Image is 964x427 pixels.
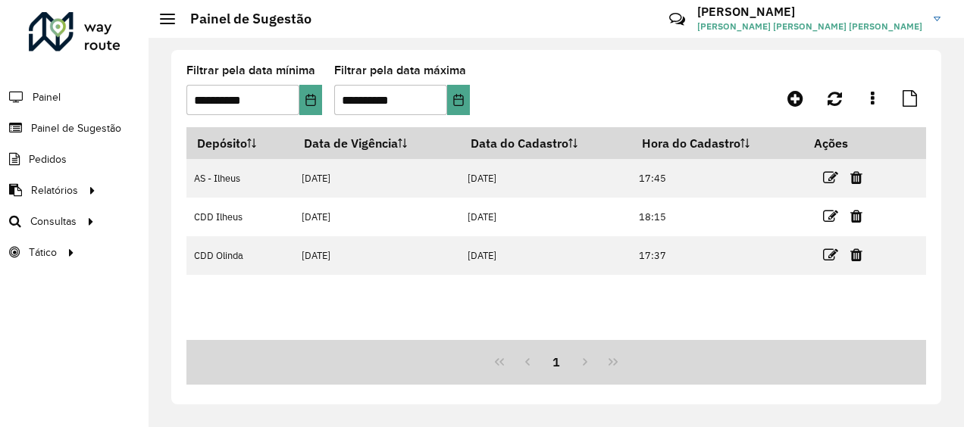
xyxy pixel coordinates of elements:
[460,236,631,275] td: [DATE]
[293,198,459,236] td: [DATE]
[803,127,894,159] th: Ações
[334,61,466,79] label: Filtrar pela data máxima
[631,198,803,236] td: 18:15
[460,159,631,198] td: [DATE]
[661,3,693,36] a: Contato Rápido
[850,167,862,188] a: Excluir
[31,120,121,136] span: Painel de Sugestão
[30,213,77,229] span: Consultas
[697,5,922,19] h3: [PERSON_NAME]
[850,245,862,265] a: Excluir
[31,182,78,198] span: Relatórios
[631,159,803,198] td: 17:45
[631,127,803,159] th: Hora do Cadastro
[697,20,922,33] span: [PERSON_NAME] [PERSON_NAME] [PERSON_NAME]
[29,245,57,260] span: Tático
[823,206,838,226] a: Editar
[175,11,311,27] h2: Painel de Sugestão
[293,236,459,275] td: [DATE]
[299,85,322,115] button: Choose Date
[186,61,315,79] label: Filtrar pela data mínima
[33,89,61,105] span: Painel
[29,151,67,167] span: Pedidos
[631,236,803,275] td: 17:37
[186,236,293,275] td: CDD Olinda
[447,85,470,115] button: Choose Date
[460,127,631,159] th: Data do Cadastro
[186,198,293,236] td: CDD Ilheus
[186,159,293,198] td: AS - Ilheus
[186,127,293,159] th: Depósito
[293,127,459,159] th: Data de Vigência
[293,159,459,198] td: [DATE]
[823,167,838,188] a: Editar
[823,245,838,265] a: Editar
[460,198,631,236] td: [DATE]
[850,206,862,226] a: Excluir
[542,348,571,376] button: 1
